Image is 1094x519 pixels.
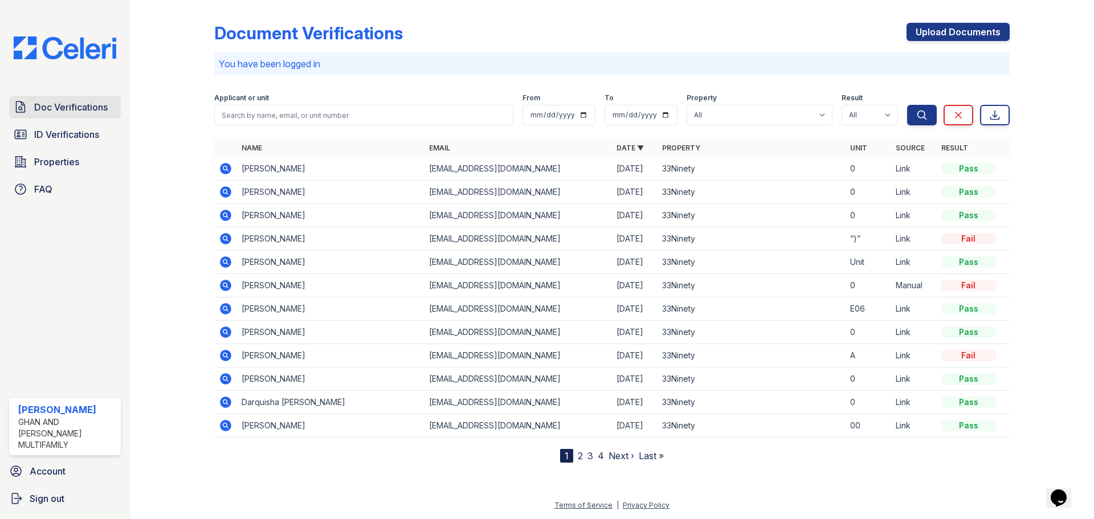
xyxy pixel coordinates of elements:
td: Unit [846,251,891,274]
td: Link [891,181,937,204]
div: Pass [941,326,996,338]
td: Link [891,227,937,251]
td: 0 [846,204,891,227]
p: You have been logged in [219,57,1005,71]
td: 0 [846,321,891,344]
td: Link [891,344,937,367]
label: Property [687,93,717,103]
div: 1 [560,449,573,463]
td: 33Ninety [658,227,845,251]
button: Sign out [5,487,125,510]
td: [DATE] [612,391,658,414]
td: Link [891,251,937,274]
a: Account [5,460,125,483]
td: [EMAIL_ADDRESS][DOMAIN_NAME] [424,344,612,367]
div: Fail [941,280,996,291]
td: [DATE] [612,181,658,204]
td: 33Ninety [658,297,845,321]
a: Privacy Policy [623,501,670,509]
td: [EMAIL_ADDRESS][DOMAIN_NAME] [424,414,612,438]
td: [EMAIL_ADDRESS][DOMAIN_NAME] [424,367,612,391]
td: Link [891,391,937,414]
a: FAQ [9,178,121,201]
td: [PERSON_NAME] [237,157,424,181]
td: Link [891,204,937,227]
td: 33Ninety [658,157,845,181]
td: [DATE] [612,274,658,297]
div: Pass [941,373,996,385]
td: [DATE] [612,344,658,367]
a: 4 [598,450,604,461]
input: Search by name, email, or unit number [214,105,513,125]
div: Document Verifications [214,23,403,43]
img: CE_Logo_Blue-a8612792a0a2168367f1c8372b55b34899dd931a85d93a1a3d3e32e68fde9ad4.png [5,36,125,59]
a: Last » [639,450,664,461]
span: Account [30,464,66,478]
td: [DATE] [612,204,658,227]
td: [DATE] [612,367,658,391]
div: Fail [941,233,996,244]
td: 33Ninety [658,414,845,438]
td: 0 [846,367,891,391]
a: Property [662,144,700,152]
td: Link [891,367,937,391]
div: Fail [941,350,996,361]
td: [DATE] [612,321,658,344]
td: 33Ninety [658,344,845,367]
td: 33Ninety [658,391,845,414]
span: FAQ [34,182,52,196]
td: 00 [846,414,891,438]
span: Sign out [30,492,64,505]
td: 33Ninety [658,367,845,391]
td: 33Ninety [658,274,845,297]
td: 0 [846,274,891,297]
td: Link [891,157,937,181]
label: Applicant or unit [214,93,269,103]
td: A [846,344,891,367]
a: Upload Documents [907,23,1010,41]
td: [PERSON_NAME] [237,181,424,204]
td: [EMAIL_ADDRESS][DOMAIN_NAME] [424,157,612,181]
a: ID Verifications [9,123,121,146]
td: [EMAIL_ADDRESS][DOMAIN_NAME] [424,297,612,321]
div: | [617,501,619,509]
label: To [605,93,614,103]
label: From [522,93,540,103]
a: Next › [609,450,634,461]
td: [EMAIL_ADDRESS][DOMAIN_NAME] [424,181,612,204]
td: [PERSON_NAME] [237,274,424,297]
td: [PERSON_NAME] [237,367,424,391]
div: Ghan and [PERSON_NAME] Multifamily [18,416,116,451]
td: [DATE] [612,297,658,321]
a: 2 [578,450,583,461]
td: [EMAIL_ADDRESS][DOMAIN_NAME] [424,204,612,227]
td: [EMAIL_ADDRESS][DOMAIN_NAME] [424,227,612,251]
a: Source [896,144,925,152]
div: Pass [941,397,996,408]
td: 0 [846,181,891,204]
div: Pass [941,256,996,268]
td: [DATE] [612,251,658,274]
td: [PERSON_NAME] [237,297,424,321]
div: Pass [941,420,996,431]
a: Email [429,144,450,152]
td: 33Ninety [658,251,845,274]
a: Properties [9,150,121,173]
td: [DATE] [612,157,658,181]
a: Date ▼ [617,144,644,152]
div: [PERSON_NAME] [18,403,116,416]
td: E06 [846,297,891,321]
td: [DATE] [612,227,658,251]
td: 33Ninety [658,181,845,204]
a: Unit [850,144,867,152]
td: [EMAIL_ADDRESS][DOMAIN_NAME] [424,251,612,274]
div: Pass [941,210,996,221]
td: [EMAIL_ADDRESS][DOMAIN_NAME] [424,391,612,414]
a: Result [941,144,968,152]
td: [EMAIL_ADDRESS][DOMAIN_NAME] [424,321,612,344]
td: [PERSON_NAME] [237,344,424,367]
td: [PERSON_NAME] [237,204,424,227]
span: ID Verifications [34,128,99,141]
td: [PERSON_NAME] [237,414,424,438]
td: [DATE] [612,414,658,438]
